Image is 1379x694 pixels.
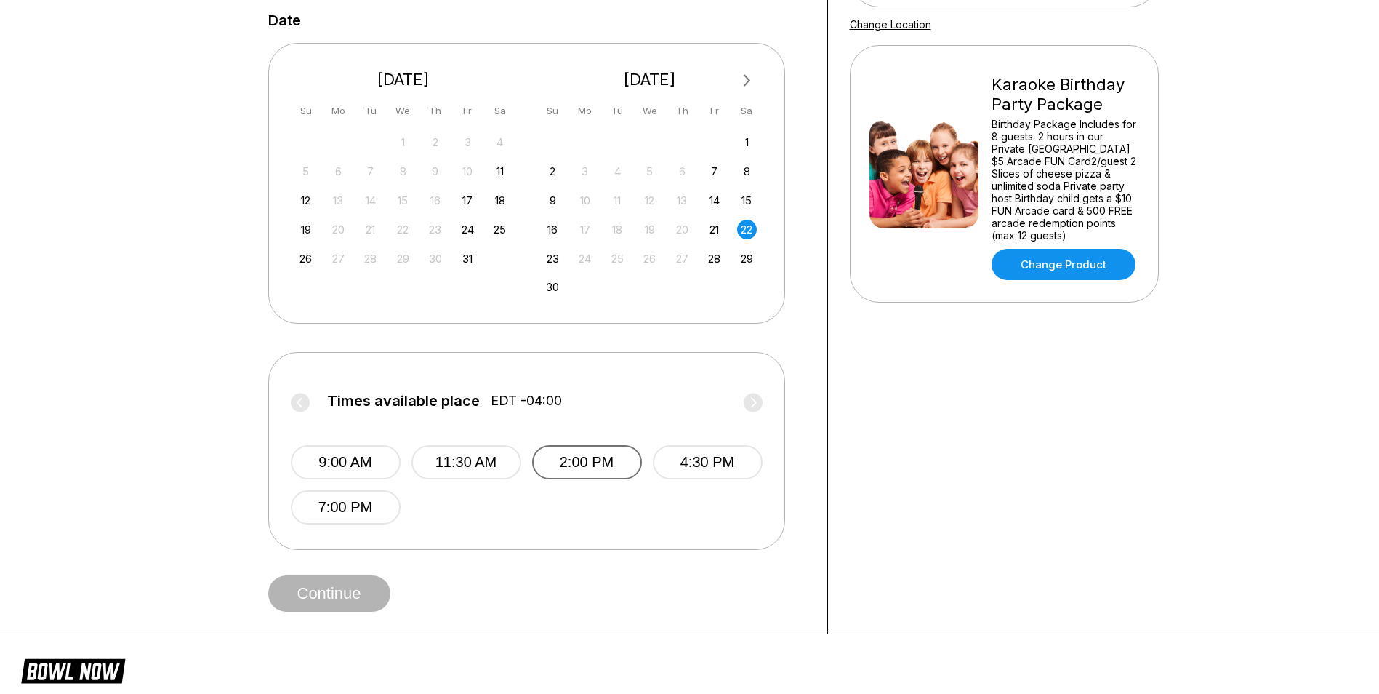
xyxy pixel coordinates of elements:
[329,220,348,239] div: Not available Monday, October 20th, 2025
[737,132,757,152] div: Choose Saturday, November 1st, 2025
[329,161,348,181] div: Not available Monday, October 6th, 2025
[608,101,627,121] div: Tu
[291,490,401,525] button: 7:00 PM
[575,249,595,268] div: Not available Monday, November 24th, 2025
[425,132,445,152] div: Not available Thursday, October 2nd, 2025
[640,161,659,181] div: Not available Wednesday, November 5th, 2025
[992,75,1139,114] div: Karaoke Birthday Party Package
[672,220,692,239] div: Not available Thursday, November 20th, 2025
[490,191,510,210] div: Choose Saturday, October 18th, 2025
[425,161,445,181] div: Not available Thursday, October 9th, 2025
[653,445,763,479] button: 4:30 PM
[532,445,642,479] button: 2:00 PM
[704,161,724,181] div: Choose Friday, November 7th, 2025
[458,249,478,268] div: Choose Friday, October 31st, 2025
[543,101,563,121] div: Su
[543,191,563,210] div: Choose Sunday, November 9th, 2025
[329,249,348,268] div: Not available Monday, October 27th, 2025
[425,191,445,210] div: Not available Thursday, October 16th, 2025
[393,249,413,268] div: Not available Wednesday, October 29th, 2025
[543,249,563,268] div: Choose Sunday, November 23rd, 2025
[541,131,759,298] div: month 2025-11
[458,161,478,181] div: Not available Friday, October 10th, 2025
[296,191,315,210] div: Choose Sunday, October 12th, 2025
[537,70,763,89] div: [DATE]
[458,132,478,152] div: Not available Friday, October 3rd, 2025
[411,445,521,479] button: 11:30 AM
[361,249,380,268] div: Not available Tuesday, October 28th, 2025
[704,220,724,239] div: Choose Friday, November 21st, 2025
[296,249,315,268] div: Choose Sunday, October 26th, 2025
[361,191,380,210] div: Not available Tuesday, October 14th, 2025
[490,132,510,152] div: Not available Saturday, October 4th, 2025
[869,119,978,228] img: Karaoke Birthday Party Package
[575,220,595,239] div: Not available Monday, November 17th, 2025
[704,101,724,121] div: Fr
[737,191,757,210] div: Choose Saturday, November 15th, 2025
[608,191,627,210] div: Not available Tuesday, November 11th, 2025
[291,70,516,89] div: [DATE]
[736,69,759,92] button: Next Month
[329,101,348,121] div: Mo
[361,101,380,121] div: Tu
[640,249,659,268] div: Not available Wednesday, November 26th, 2025
[425,220,445,239] div: Not available Thursday, October 23rd, 2025
[294,131,512,268] div: month 2025-10
[425,249,445,268] div: Not available Thursday, October 30th, 2025
[327,393,480,409] span: Times available place
[737,220,757,239] div: Choose Saturday, November 22nd, 2025
[291,445,401,479] button: 9:00 AM
[672,249,692,268] div: Not available Thursday, November 27th, 2025
[640,101,659,121] div: We
[296,220,315,239] div: Choose Sunday, October 19th, 2025
[425,101,445,121] div: Th
[490,101,510,121] div: Sa
[737,249,757,268] div: Choose Saturday, November 29th, 2025
[490,161,510,181] div: Choose Saturday, October 11th, 2025
[737,101,757,121] div: Sa
[640,191,659,210] div: Not available Wednesday, November 12th, 2025
[491,393,562,409] span: EDT -04:00
[575,101,595,121] div: Mo
[608,161,627,181] div: Not available Tuesday, November 4th, 2025
[543,161,563,181] div: Choose Sunday, November 2nd, 2025
[458,191,478,210] div: Choose Friday, October 17th, 2025
[704,191,724,210] div: Choose Friday, November 14th, 2025
[393,191,413,210] div: Not available Wednesday, October 15th, 2025
[296,101,315,121] div: Su
[608,220,627,239] div: Not available Tuesday, November 18th, 2025
[543,277,563,297] div: Choose Sunday, November 30th, 2025
[393,161,413,181] div: Not available Wednesday, October 8th, 2025
[329,191,348,210] div: Not available Monday, October 13th, 2025
[458,220,478,239] div: Choose Friday, October 24th, 2025
[640,220,659,239] div: Not available Wednesday, November 19th, 2025
[393,220,413,239] div: Not available Wednesday, October 22nd, 2025
[992,249,1135,280] a: Change Product
[704,249,724,268] div: Choose Friday, November 28th, 2025
[393,101,413,121] div: We
[543,220,563,239] div: Choose Sunday, November 16th, 2025
[296,161,315,181] div: Not available Sunday, October 5th, 2025
[737,161,757,181] div: Choose Saturday, November 8th, 2025
[361,161,380,181] div: Not available Tuesday, October 7th, 2025
[361,220,380,239] div: Not available Tuesday, October 21st, 2025
[850,18,931,31] a: Change Location
[575,161,595,181] div: Not available Monday, November 3rd, 2025
[672,161,692,181] div: Not available Thursday, November 6th, 2025
[575,191,595,210] div: Not available Monday, November 10th, 2025
[490,220,510,239] div: Choose Saturday, October 25th, 2025
[608,249,627,268] div: Not available Tuesday, November 25th, 2025
[672,101,692,121] div: Th
[672,191,692,210] div: Not available Thursday, November 13th, 2025
[992,118,1139,242] div: Birthday Package Includes for 8 guests: 2 hours in our Private [GEOGRAPHIC_DATA] $5 Arcade FUN Ca...
[458,101,478,121] div: Fr
[393,132,413,152] div: Not available Wednesday, October 1st, 2025
[268,12,301,28] label: Date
